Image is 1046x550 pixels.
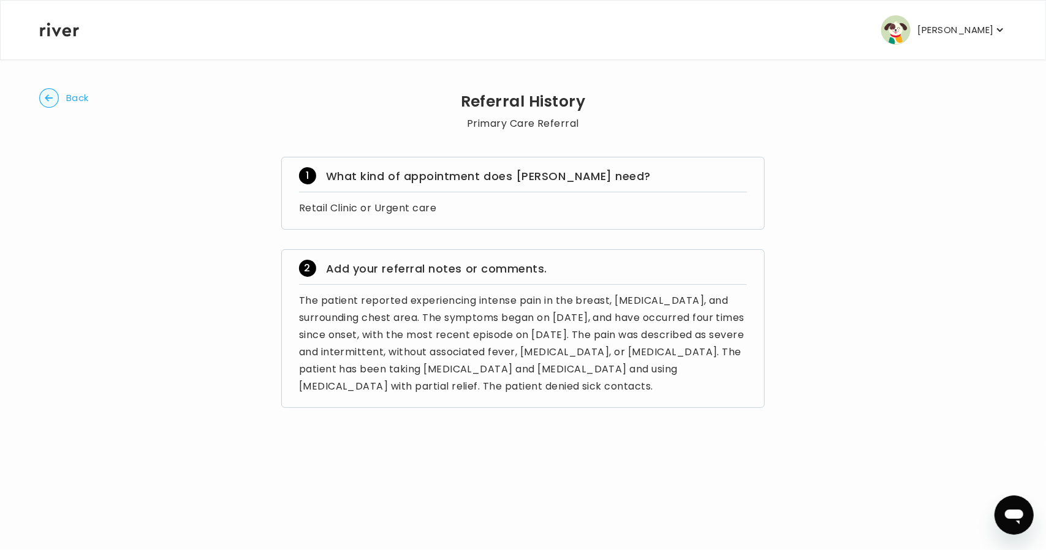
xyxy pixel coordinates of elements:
[881,15,1006,45] button: user avatar[PERSON_NAME]
[326,260,547,277] p: Add your referral notes or comments.
[326,168,651,184] p: What kind of appointment does [PERSON_NAME] need?
[39,88,89,108] button: Back
[299,167,316,184] span: 1
[881,15,911,45] img: user avatar
[461,93,586,110] h2: Referral History
[461,115,586,132] p: Primary Care Referral
[299,292,748,395] div: The patient reported experiencing intense pain in the breast, [MEDICAL_DATA], and surrounding che...
[995,495,1034,535] iframe: Button to launch messaging window
[66,89,89,107] span: Back
[299,200,748,217] div: Retail Clinic or Urgent care
[299,260,316,277] span: 2
[918,21,994,39] p: [PERSON_NAME]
